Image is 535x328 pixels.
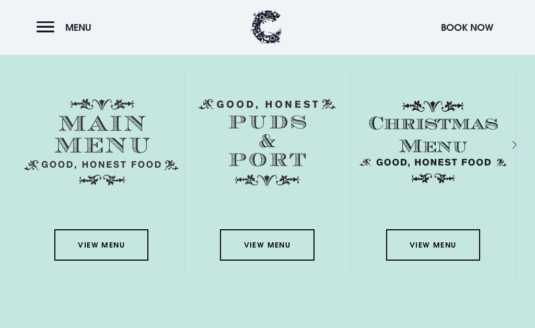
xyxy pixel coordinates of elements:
span: Menu [65,21,91,33]
div: Next slide [498,137,508,153]
button: Menu [37,16,97,39]
img: Menu main menu [24,99,179,186]
img: Menu puds and port [199,99,336,187]
a: View Menu [220,230,314,261]
a: View Menu [386,230,480,261]
img: Clandeboye Lodge [251,10,282,44]
img: Christmas Menu SVG [356,99,510,186]
a: View Menu [54,230,148,261]
button: Book Now [436,16,498,39]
